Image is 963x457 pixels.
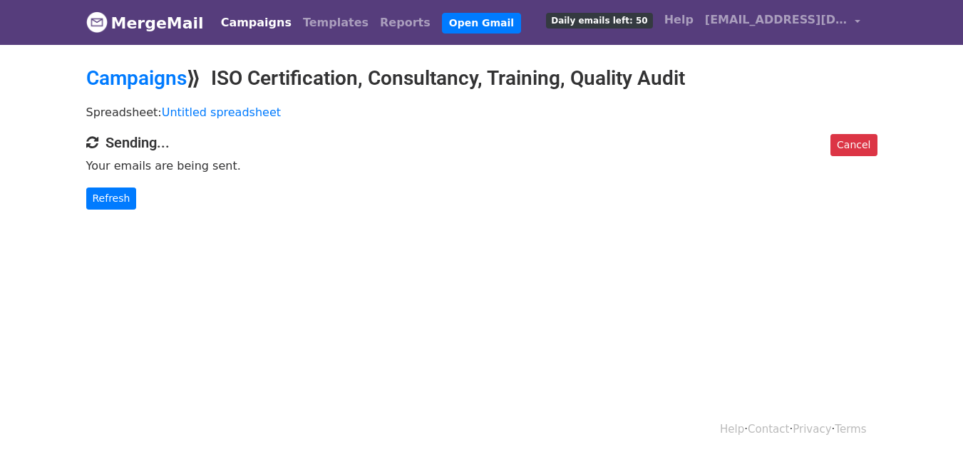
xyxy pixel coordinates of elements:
[86,158,877,173] p: Your emails are being sent.
[720,423,744,436] a: Help
[793,423,831,436] a: Privacy
[86,134,877,151] h4: Sending...
[835,423,866,436] a: Terms
[86,66,187,90] a: Campaigns
[659,6,699,34] a: Help
[86,105,877,120] p: Spreadsheet:
[830,134,877,156] a: Cancel
[699,6,866,39] a: [EMAIL_ADDRESS][DOMAIN_NAME]
[297,9,374,37] a: Templates
[540,6,658,34] a: Daily emails left: 50
[442,13,521,34] a: Open Gmail
[546,13,652,29] span: Daily emails left: 50
[162,106,281,119] a: Untitled spreadsheet
[215,9,297,37] a: Campaigns
[86,188,137,210] a: Refresh
[374,9,436,37] a: Reports
[86,8,204,38] a: MergeMail
[86,11,108,33] img: MergeMail logo
[748,423,789,436] a: Contact
[86,66,877,91] h2: ⟫ ISO Certification, Consultancy, Training, Quality Audit
[705,11,848,29] span: [EMAIL_ADDRESS][DOMAIN_NAME]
